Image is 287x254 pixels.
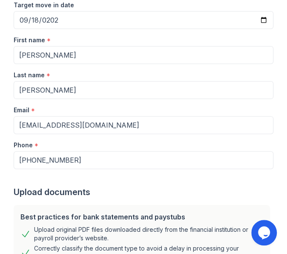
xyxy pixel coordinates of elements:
[14,1,74,9] label: Target move in date
[14,186,273,198] div: Upload documents
[14,36,45,44] label: First name
[20,212,263,222] div: Best practices for bank statements and paystubs
[14,106,29,114] label: Email
[34,225,263,242] div: Upload original PDF files downloaded directly from the financial institution or payroll provider’...
[251,220,278,245] iframe: chat widget
[14,71,45,79] label: Last name
[14,141,33,149] label: Phone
